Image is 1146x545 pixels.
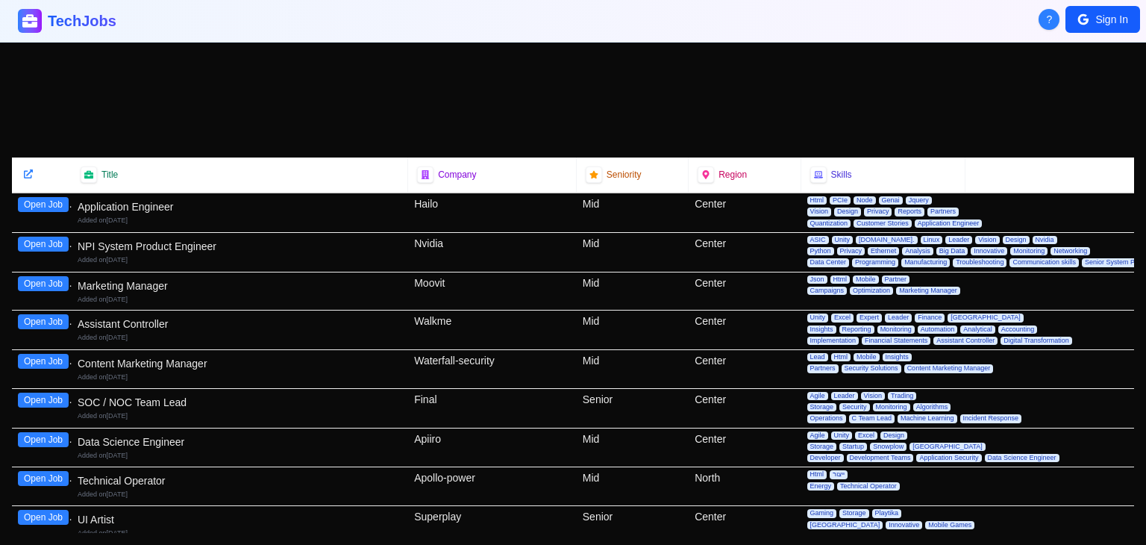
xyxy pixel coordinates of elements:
[689,389,801,428] div: Center
[18,197,69,212] button: Open Job
[807,443,837,451] span: Storage
[807,414,846,423] span: Operations
[807,432,828,440] span: Agile
[78,529,402,538] div: Added on [DATE]
[915,314,945,322] span: Finance
[689,311,801,349] div: Center
[1047,12,1053,27] span: ?
[807,509,837,517] span: Gaming
[18,510,69,525] button: Open Job
[831,353,851,361] span: Html
[807,482,835,490] span: Energy
[902,247,933,255] span: Analysis
[577,193,689,232] div: Mid
[925,521,974,529] span: Mobile Games
[975,236,999,244] span: Vision
[807,275,827,284] span: Json
[607,169,642,181] span: Seniority
[807,521,883,529] span: [GEOGRAPHIC_DATA]
[831,432,853,440] span: Unity
[101,169,118,181] span: Title
[960,414,1022,423] span: Incident Response
[807,236,829,244] span: ASIC
[408,193,577,232] div: Hailo
[78,490,402,499] div: Added on [DATE]
[927,208,959,216] span: Partners
[862,337,930,345] span: Financial Statements
[807,287,848,295] span: Campaigns
[78,512,402,527] div: UI Artist
[971,247,1007,255] span: Innovative
[852,258,898,267] span: Programming
[839,443,867,451] span: Startup
[78,199,402,214] div: Application Engineer
[18,432,69,447] button: Open Job
[807,314,829,322] span: Unity
[868,247,899,255] span: Ethernet
[864,208,892,216] span: Privacy
[831,169,852,181] span: Skills
[78,373,402,382] div: Added on [DATE]
[18,237,69,252] button: Open Job
[1003,236,1030,244] span: Design
[78,278,402,293] div: Marketing Manager
[936,247,968,255] span: Big Data
[78,435,402,449] div: Data Science Engineer
[408,350,577,388] div: Waterfall-security
[18,393,69,408] button: Open Job
[857,314,882,322] span: Expert
[854,196,876,205] span: Node
[1001,337,1072,345] span: Digital Transformation
[78,317,402,331] div: Assistant Controller
[408,506,577,544] div: Superplay
[831,314,854,322] span: Excel
[18,354,69,369] button: Open Job
[872,509,902,517] span: Playtika
[837,482,900,490] span: Technical Operator
[904,364,994,373] span: Content Marketing Manager
[18,314,69,329] button: Open Job
[856,236,918,244] span: [DOMAIN_NAME].
[78,333,402,343] div: Added on [DATE]
[960,326,995,334] span: Analytical
[898,414,957,423] span: Machine Learning
[948,314,1024,322] span: [GEOGRAPHIC_DATA]
[807,258,850,267] span: Data Center
[408,389,577,428] div: Final
[885,314,912,322] span: Leader
[689,272,801,311] div: Center
[807,364,839,373] span: Partners
[1009,258,1079,267] span: Communication skills
[849,414,895,423] span: C Team Lead
[998,326,1038,334] span: Accounting
[807,353,828,361] span: Lead
[18,471,69,486] button: Open Job
[913,403,951,411] span: Algorithms
[842,364,901,373] span: Security Solutions
[909,443,986,451] span: [GEOGRAPHIC_DATA]
[689,429,801,467] div: Center
[853,275,879,284] span: Mobile
[78,395,402,410] div: SOC / NOC Team Lead
[78,295,402,305] div: Added on [DATE]
[807,196,827,205] span: Html
[577,311,689,349] div: Mid
[577,429,689,467] div: Mid
[832,236,854,244] span: Unity
[895,208,924,216] span: Reports
[577,389,689,428] div: Senior
[408,467,577,505] div: Apollo-power
[880,432,907,440] span: Design
[854,219,912,228] span: Customer Stories
[689,506,801,544] div: Center
[807,454,844,462] span: Developer
[945,236,972,244] span: Leader
[438,169,476,181] span: Company
[888,392,916,400] span: Trading
[78,356,402,371] div: Content Marketing Manager
[985,454,1059,462] span: Data Science Engineer
[834,208,861,216] span: Design
[882,275,910,284] span: Partner
[918,326,958,334] span: Automation
[807,326,836,334] span: Insights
